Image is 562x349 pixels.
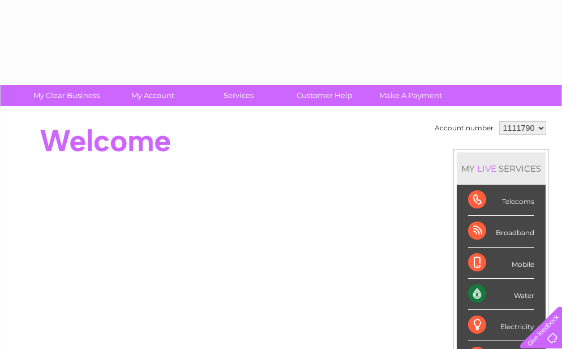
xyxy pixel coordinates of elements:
div: Mobile [468,248,534,279]
a: Customer Help [278,85,371,106]
a: Services [192,85,285,106]
div: Electricity [468,310,534,341]
a: My Clear Business [20,85,113,106]
div: Broadband [468,216,534,247]
a: Make A Payment [364,85,457,106]
div: Telecoms [468,185,534,216]
td: Account number [432,118,496,138]
div: Water [468,279,534,310]
div: LIVE [475,163,499,174]
a: My Account [106,85,199,106]
div: MY SERVICES [457,152,546,185]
